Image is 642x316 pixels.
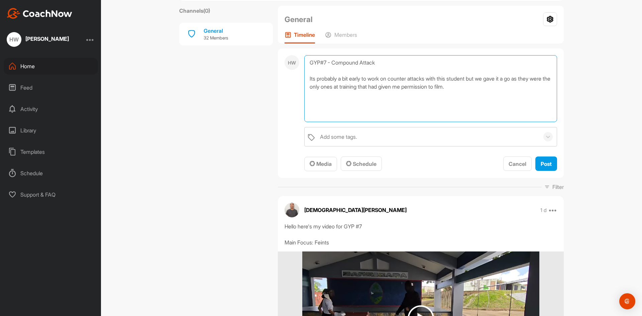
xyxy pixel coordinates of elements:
div: Support & FAQ [4,186,98,203]
div: Activity [4,101,98,117]
p: 32 Members [204,35,228,41]
label: Channels ( 0 ) [179,7,210,15]
p: [DEMOGRAPHIC_DATA][PERSON_NAME] [304,206,407,214]
div: Hello here's my video for GYP #7 Main Focus: Feints [285,222,557,246]
div: Library [4,122,98,139]
p: 1 d [540,207,547,214]
h2: General [285,14,313,25]
div: General [204,27,228,35]
img: avatar [285,203,299,217]
span: Cancel [509,161,526,167]
span: Schedule [346,161,377,167]
span: Media [310,161,332,167]
p: Filter [552,183,564,191]
button: Cancel [503,156,532,171]
div: HW [7,32,21,47]
div: Templates [4,143,98,160]
div: [PERSON_NAME] [25,36,69,41]
div: Schedule [4,165,98,182]
textarea: GYP#7 - Compound Attack Its probably a bit early to work on counter attacks with this student but... [304,55,557,122]
div: Open Intercom Messenger [619,293,635,309]
p: Members [334,31,357,38]
div: HW [285,55,299,70]
div: Home [4,58,98,75]
button: Media [304,157,337,171]
span: Post [541,161,552,167]
button: Post [535,156,557,171]
img: CoachNow [7,8,72,19]
p: Timeline [294,31,315,38]
button: Schedule [341,156,382,171]
div: Feed [4,79,98,96]
div: Add some tags. [320,133,357,141]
